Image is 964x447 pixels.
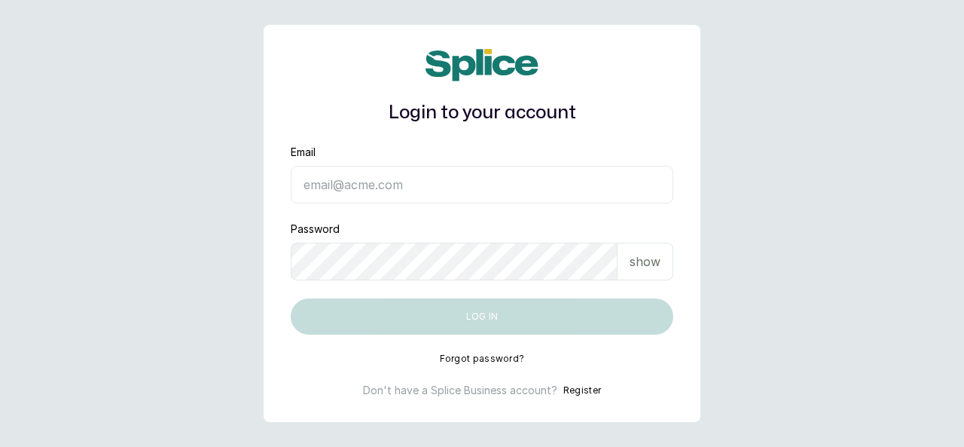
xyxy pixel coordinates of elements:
p: Don't have a Splice Business account? [363,383,557,398]
h1: Login to your account [291,100,673,127]
button: Register [563,383,601,398]
button: Forgot password? [440,353,525,365]
p: show [630,253,660,271]
button: Log in [291,299,673,335]
input: email@acme.com [291,166,673,204]
label: Password [291,222,340,237]
label: Email [291,145,316,160]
